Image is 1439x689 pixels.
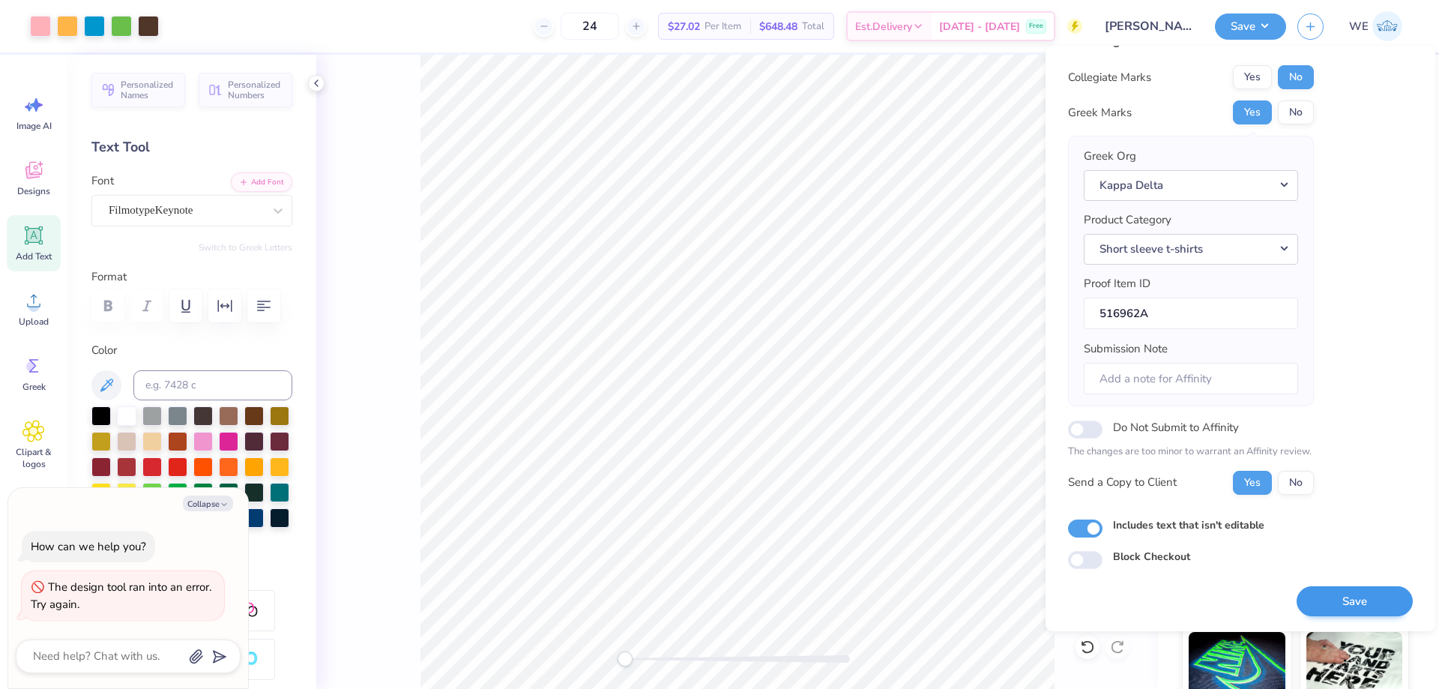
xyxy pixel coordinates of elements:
span: WE [1349,18,1369,35]
input: e.g. 7428 c [133,370,292,400]
button: Kappa Delta [1084,170,1298,201]
a: WE [1342,11,1409,41]
label: Color [91,342,292,359]
span: Personalized Names [121,79,176,100]
label: Format [91,268,292,286]
label: Do Not Submit to Affinity [1113,418,1239,437]
button: Yes [1233,471,1272,495]
span: $27.02 [668,19,700,34]
label: Block Checkout [1113,549,1190,565]
span: Personalized Numbers [228,79,283,100]
button: Personalized Numbers [199,73,292,107]
button: No [1278,471,1314,495]
p: The changes are too minor to warrant an Affinity review. [1068,445,1314,460]
label: Submission Note [1084,340,1168,358]
label: Greek Org [1084,148,1136,165]
span: Total [802,19,824,34]
button: Save [1297,586,1413,617]
button: Personalized Names [91,73,185,107]
div: Send a Copy to Client [1068,474,1177,491]
div: Greek Marks [1068,104,1132,121]
span: Add Text [16,250,52,262]
div: Collegiate Marks [1068,69,1151,86]
button: Switch to Greek Letters [199,241,292,253]
span: Est. Delivery [855,19,912,34]
div: How can we help you? [31,539,146,554]
button: Yes [1233,65,1272,89]
button: No [1278,100,1314,124]
span: Greek [22,381,46,393]
button: Short sleeve t-shirts [1084,234,1298,265]
span: Per Item [705,19,741,34]
button: Save [1215,13,1286,40]
div: The design tool ran into an error. Try again. [31,580,211,612]
span: Image AI [16,120,52,132]
input: Untitled Design [1093,11,1204,41]
img: Werrine Empeynado [1372,11,1402,41]
label: Font [91,172,114,190]
span: Designs [17,185,50,197]
button: Collapse [183,496,233,511]
label: Includes text that isn't editable [1113,517,1264,533]
input: – – [561,13,619,40]
span: [DATE] - [DATE] [939,19,1020,34]
input: Add a note for Affinity [1084,363,1298,395]
span: Free [1029,21,1043,31]
span: Upload [19,316,49,328]
div: Accessibility label [618,652,633,667]
button: No [1278,65,1314,89]
button: Yes [1233,100,1272,124]
span: Clipart & logos [9,446,58,470]
span: $648.48 [759,19,797,34]
div: Text Tool [91,137,292,157]
label: Proof Item ID [1084,275,1150,292]
button: Add Font [231,172,292,192]
label: Product Category [1084,211,1171,229]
